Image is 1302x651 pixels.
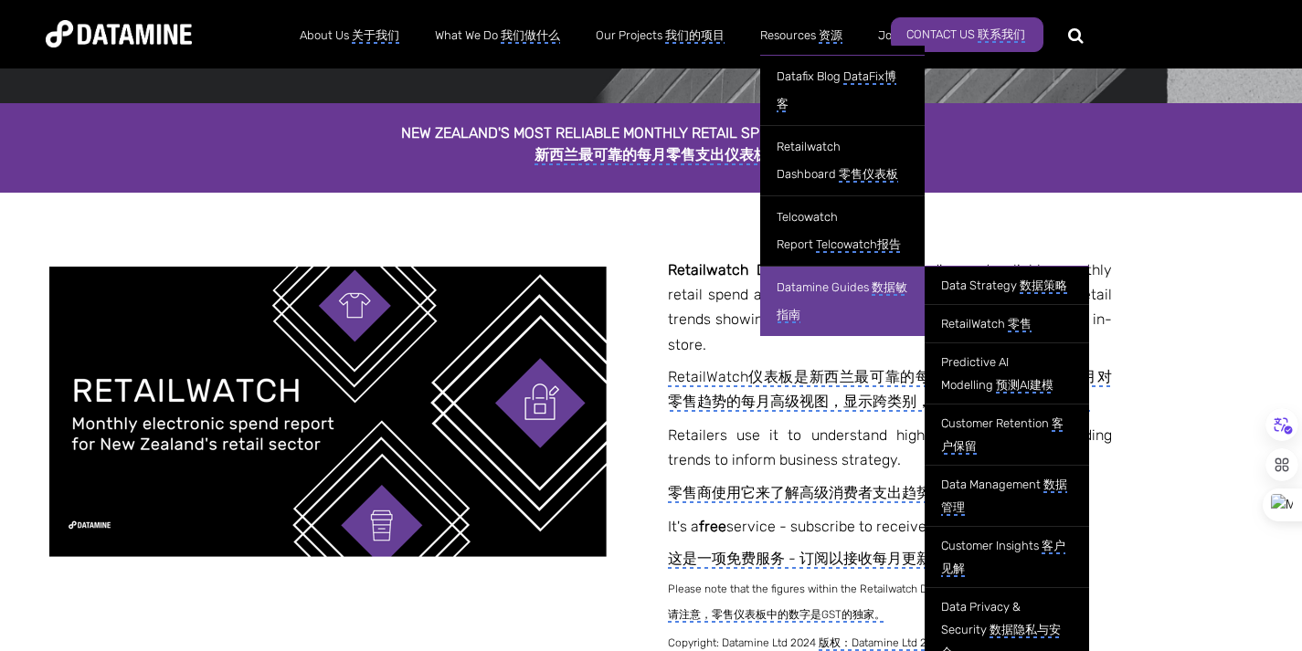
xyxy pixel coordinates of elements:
monica-translate-translate: 请注意，零售仪表板中的数字是GST的独家。 [668,608,885,623]
img: Datamine [46,20,192,47]
monica-translate-origin-text: About Us [300,28,349,42]
monica-translate-origin-text: Retailwatch Dashboard [668,261,829,278]
monica-translate-translate: 版权：Datamine Ltd 2024 [819,636,946,651]
monica-translate-origin-text: service - subscribe to receive monthly updates. [726,518,1046,535]
monica-translate-origin-text: Resources [760,28,816,42]
monica-translate-translate: 联系我们 [978,27,1025,43]
monica-translate-translate: 预测AI建模 [996,378,1053,394]
monica-translate-translate: 我们做什么 [501,28,560,44]
monica-translate-origin-text: New Zealand's most reliable monthly retail spending dashboard [401,124,901,142]
monica-translate-translate: 零售仪表板 [839,167,898,183]
monica-translate-origin-text: Data Privacy & Security [941,600,1023,636]
monica-translate-origin-text: Datafix Blog [777,69,841,83]
monica-translate-translate: 零售 [1008,317,1032,332]
img: Retailwatch Report Template [49,267,607,557]
monica-translate-origin-text: Datamine Guides [777,280,869,294]
monica-translate-origin-text: It's a [668,518,699,535]
monica-translate-translate: Telcowatch报告 [816,237,901,253]
monica-translate-origin-text: Telcowatch Report [777,210,841,251]
monica-translate-origin-text: Customer Retention [941,416,1049,430]
monica-translate-origin-text: Predictive AI Modelling [941,355,1011,392]
monica-translate-origin-text: Retailwatch Dashboard [777,140,843,181]
monica-translate-origin-text: Retailers use it to understand high level consumer spending trends to inform business strategy. [668,426,1112,468]
monica-translate-origin-text: free [699,518,726,535]
monica-translate-origin-text: Data Strategy [941,278,1017,292]
monica-translate-origin-text: is New Zealand's most reliable monthly retail spend analysis, It gives a monthly high-level view ... [668,261,1112,353]
monica-translate-origin-text: Contact Us [906,27,975,41]
monica-translate-origin-text: Please note that the figures within the Retailwatch Dashboard are GST exclusive. [668,583,1066,595]
monica-translate-translate: 关于我们 [352,28,399,44]
monica-translate-origin-text: Join Us [878,28,918,42]
monica-translate-translate: 我们的项目 [665,28,725,44]
monica-translate-translate: 新西兰最可靠的每月零售支出仪表板 [535,146,768,165]
monica-translate-translate: 数据策略 [1020,278,1067,294]
monica-translate-translate: 资源 [819,28,842,44]
monica-translate-translate: 零售商使用它来了解高级消费者支出趋势以告知业务策略。 [668,484,1048,503]
monica-translate-origin-text: Copyright: Datamine Ltd 2024 [668,636,816,649]
monica-translate-origin-text: Our Projects [596,28,662,42]
monica-translate-origin-text: RetailWatch [941,317,1005,331]
monica-translate-origin-text: Customer Insights [941,539,1039,552]
monica-translate-origin-text: What We Do [435,28,498,42]
monica-translate-translate: 这是一项免费服务 - 订阅以接收每月更新。 [668,550,946,569]
monica-translate-origin-text: Data Management [941,478,1041,491]
monica-translate-translate: RetailWatch仪表板是新西兰最可靠的每月零售支出分析，它每月对零售趋势的每月高级视图，显示跨类别，在线和店内的客户支出。 [668,368,1112,412]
